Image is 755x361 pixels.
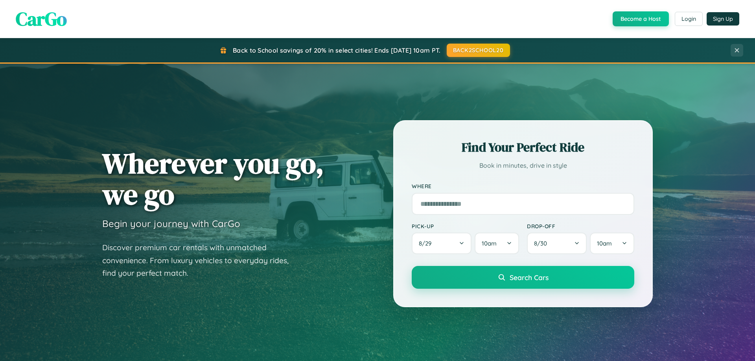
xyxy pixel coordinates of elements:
button: BACK2SCHOOL20 [447,44,510,57]
h1: Wherever you go, we go [102,148,324,210]
p: Discover premium car rentals with unmatched convenience. From luxury vehicles to everyday rides, ... [102,241,299,280]
h3: Begin your journey with CarGo [102,218,240,229]
button: Become a Host [613,11,669,26]
button: Sign Up [707,12,739,26]
span: 8 / 30 [534,240,551,247]
button: Search Cars [412,266,634,289]
h2: Find Your Perfect Ride [412,139,634,156]
label: Pick-up [412,223,519,229]
p: Book in minutes, drive in style [412,160,634,171]
button: Login [675,12,703,26]
span: 10am [597,240,612,247]
button: 10am [590,233,634,254]
span: Back to School savings of 20% in select cities! Ends [DATE] 10am PT. [233,46,440,54]
span: 8 / 29 [419,240,435,247]
span: Search Cars [510,273,549,282]
button: 10am [475,233,519,254]
span: CarGo [16,6,67,32]
button: 8/29 [412,233,471,254]
label: Where [412,183,634,190]
span: 10am [482,240,497,247]
label: Drop-off [527,223,634,229]
button: 8/30 [527,233,587,254]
